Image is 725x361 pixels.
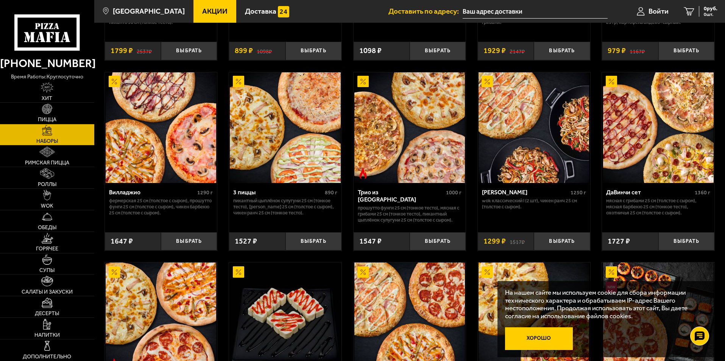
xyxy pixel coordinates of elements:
[478,72,590,183] a: АкционныйВилла Капри
[505,289,703,320] p: На нашем сайте мы используем cookie для сбора информации технического характера и обрабатываем IP...
[245,8,276,15] span: Доставка
[410,42,466,60] button: Выбрать
[354,72,466,183] a: АкционныйОстрое блюдоТрио из Рио
[41,203,53,209] span: WOK
[482,76,493,87] img: Акционный
[359,47,382,55] span: 1098 ₽
[358,189,444,203] div: Трио из [GEOGRAPHIC_DATA]
[479,72,589,183] img: Вилла Капри
[357,266,369,278] img: Акционный
[608,47,626,55] span: 979 ₽
[35,311,59,316] span: Десерты
[483,47,506,55] span: 1929 ₽
[388,8,463,15] span: Доставить по адресу:
[359,238,382,245] span: 1547 ₽
[106,72,216,183] img: Вилладжио
[482,189,569,196] div: [PERSON_NAME]
[161,42,217,60] button: Выбрать
[534,232,590,251] button: Выбрать
[137,47,152,55] s: 2537 ₽
[109,266,120,278] img: Акционный
[105,72,217,183] a: АкционныйВилладжио
[630,47,645,55] s: 1167 ₽
[22,289,73,295] span: Салаты и закуски
[36,139,58,144] span: Наборы
[34,333,60,338] span: Напитки
[606,266,617,278] img: Акционный
[230,72,340,183] img: 3 пиццы
[704,12,717,17] span: 0 шт.
[358,205,462,223] p: Прошутто Фунги 25 см (тонкое тесто), Мясная с грибами 25 см (тонкое тесто), Пикантный цыплёнок су...
[113,8,185,15] span: [GEOGRAPHIC_DATA]
[39,268,55,273] span: Супы
[505,327,573,350] button: Хорошо
[161,232,217,251] button: Выбрать
[235,47,253,55] span: 899 ₽
[111,238,133,245] span: 1647 ₽
[510,238,525,245] s: 1517 ₽
[233,189,323,196] div: 3 пиццы
[606,198,710,216] p: Мясная с грибами 25 см (толстое с сыром), Мясная Барбекю 25 см (тонкое тесто), Охотничья 25 см (т...
[603,72,714,183] img: ДаВинчи сет
[278,6,289,17] img: 15daf4d41897b9f0e9f617042186c801.svg
[606,189,693,196] div: ДаВинчи сет
[649,8,669,15] span: Войти
[233,266,244,278] img: Акционный
[482,266,493,278] img: Акционный
[285,42,341,60] button: Выбрать
[36,246,58,252] span: Горячее
[357,76,369,87] img: Акционный
[658,232,714,251] button: Выбрать
[534,42,590,60] button: Выбрать
[482,198,586,210] p: Wok классический L (2 шт), Чикен Ранч 25 см (толстое с сыром).
[111,47,133,55] span: 1799 ₽
[23,354,71,359] span: Дополнительно
[695,189,710,196] span: 1360 г
[38,117,56,122] span: Пицца
[235,238,257,245] span: 1527 ₽
[197,189,213,196] span: 1290 г
[109,76,120,87] img: Акционный
[571,189,586,196] span: 1250 г
[463,5,608,19] input: Ваш адрес доставки
[602,72,714,183] a: АкционныйДаВинчи сет
[410,232,466,251] button: Выбрать
[109,198,213,216] p: Фермерская 25 см (толстое с сыром), Прошутто Фунги 25 см (толстое с сыром), Чикен Барбекю 25 см (...
[109,189,196,196] div: Вилладжио
[704,6,717,11] span: 0 руб.
[229,72,341,183] a: Акционный3 пиццы
[257,47,272,55] s: 1098 ₽
[38,225,56,230] span: Обеды
[285,232,341,251] button: Выбрать
[42,96,52,101] span: Хит
[510,47,525,55] s: 2147 ₽
[202,8,228,15] span: Акции
[325,189,337,196] span: 890 г
[25,160,69,166] span: Римская пицца
[606,76,617,87] img: Акционный
[38,182,56,187] span: Роллы
[233,198,337,216] p: Пикантный цыплёнок сулугуни 25 см (тонкое тесто), [PERSON_NAME] 25 см (толстое с сыром), Чикен Ра...
[608,238,630,245] span: 1727 ₽
[446,189,462,196] span: 1000 г
[658,42,714,60] button: Выбрать
[354,72,465,183] img: Трио из Рио
[357,168,369,179] img: Острое блюдо
[233,76,244,87] img: Акционный
[483,238,506,245] span: 1299 ₽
